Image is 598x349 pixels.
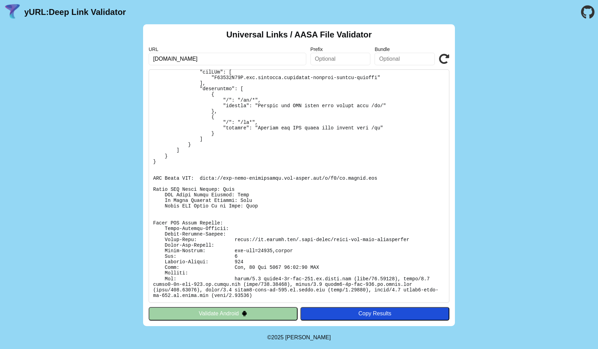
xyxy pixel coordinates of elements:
button: Copy Results [300,307,449,320]
a: yURL:Deep Link Validator [24,7,126,17]
input: Required [149,53,306,65]
label: Bundle [375,46,435,52]
a: Michael Ibragimchayev's Personal Site [285,334,331,340]
div: Copy Results [304,310,446,317]
input: Optional [310,53,371,65]
img: yURL Logo [3,3,21,21]
input: Optional [375,53,435,65]
h2: Universal Links / AASA File Validator [226,30,372,40]
img: droidIcon.svg [241,310,247,316]
pre: Lorem ipsu do: sitam://co.adipis.eli/.sedd-eiusm/tempo-inc-utla-etdoloremag Al Enimadmi: Veni Qui... [149,69,449,303]
footer: © [267,326,331,349]
span: 2025 [271,334,284,340]
label: Prefix [310,46,371,52]
button: Validate Android [149,307,298,320]
label: URL [149,46,306,52]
